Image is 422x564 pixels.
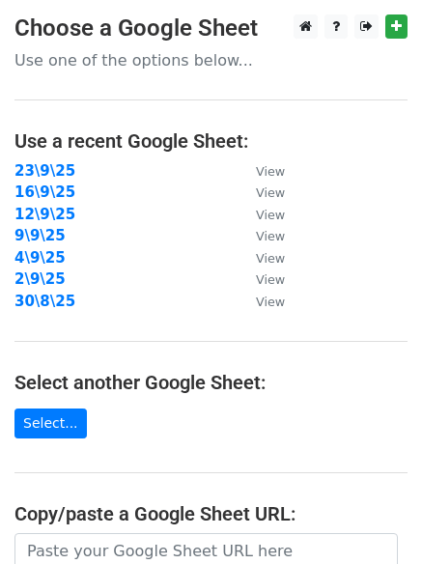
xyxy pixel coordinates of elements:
small: View [256,272,285,287]
a: View [237,206,285,223]
small: View [256,208,285,222]
a: 30\8\25 [14,293,75,310]
a: 9\9\25 [14,227,66,244]
p: Use one of the options below... [14,50,408,70]
a: View [237,183,285,201]
a: 12\9\25 [14,206,75,223]
a: Select... [14,409,87,438]
a: View [237,227,285,244]
a: View [237,270,285,288]
h4: Copy/paste a Google Sheet URL: [14,502,408,525]
small: View [256,295,285,309]
a: View [237,293,285,310]
small: View [256,251,285,266]
a: 4\9\25 [14,249,66,267]
a: View [237,249,285,267]
h4: Use a recent Google Sheet: [14,129,408,153]
a: 2\9\25 [14,270,66,288]
small: View [256,185,285,200]
small: View [256,229,285,243]
a: View [237,162,285,180]
a: 16\9\25 [14,183,75,201]
h3: Choose a Google Sheet [14,14,408,42]
small: View [256,164,285,179]
a: 23\9\25 [14,162,75,180]
h4: Select another Google Sheet: [14,371,408,394]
